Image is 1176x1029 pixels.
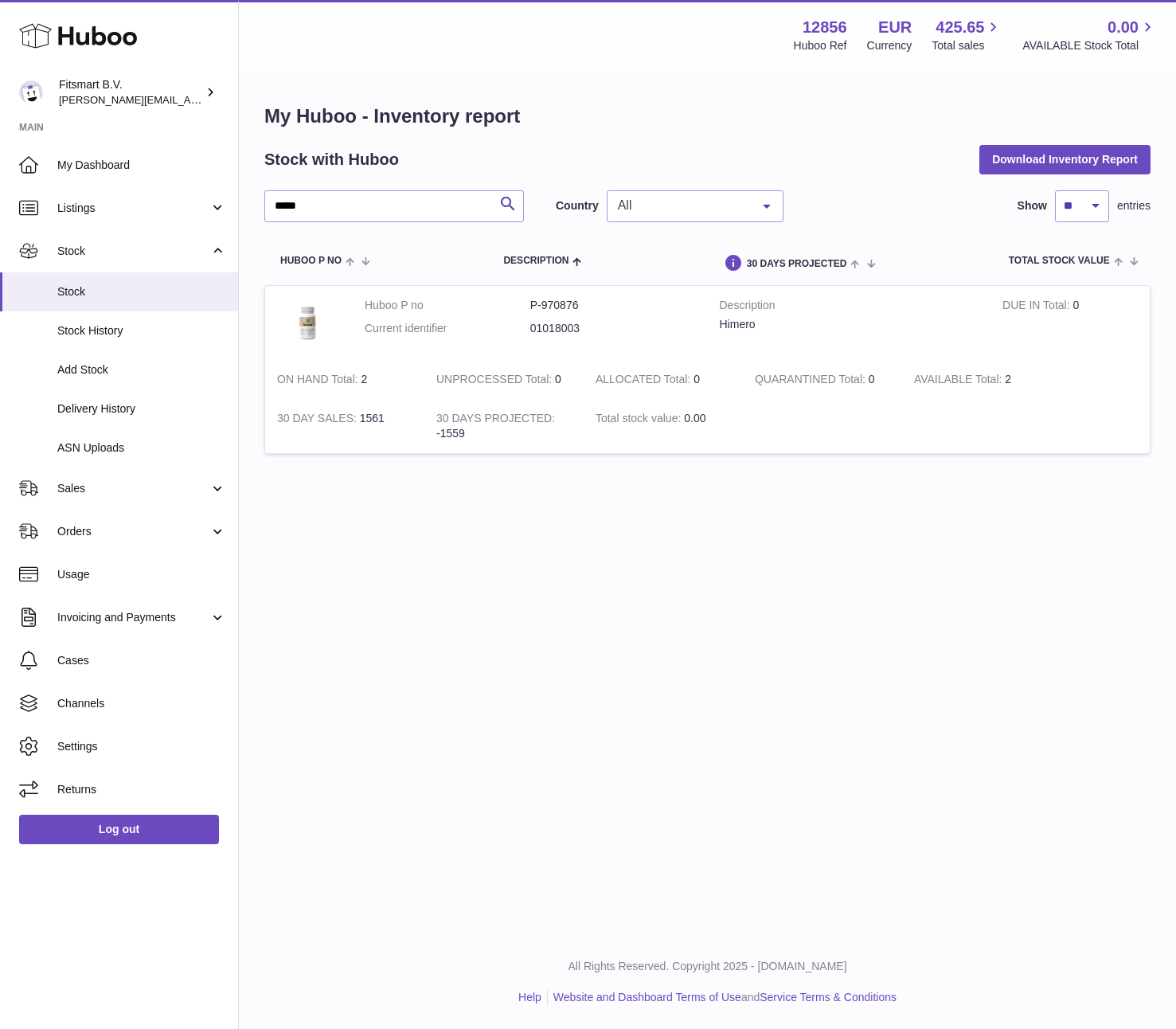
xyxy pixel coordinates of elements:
[932,38,1002,53] span: Total sales
[265,360,424,399] td: 2
[902,360,1061,399] td: 2
[1117,198,1151,213] span: entries
[57,610,209,625] span: Invoicing and Payments
[57,323,226,338] span: Stock History
[1009,256,1110,266] span: Total stock value
[57,653,226,668] span: Cases
[57,567,226,582] span: Usage
[424,360,584,399] td: 0
[265,399,424,453] td: 1561
[57,696,226,711] span: Channels
[803,17,847,38] strong: 12856
[59,77,202,108] div: Fitsmart B.V.
[867,38,912,53] div: Currency
[57,158,226,173] span: My Dashboard
[57,201,209,216] span: Listings
[979,145,1151,174] button: Download Inventory Report
[1018,198,1047,213] label: Show
[914,373,1005,389] strong: AVAILABLE Total
[794,38,847,53] div: Huboo Ref
[614,198,751,213] span: All
[530,298,696,313] dd: P-970876
[57,440,226,456] span: ASN Uploads
[57,739,226,754] span: Settings
[932,17,1002,53] a: 425.65 Total sales
[684,412,705,425] span: 0.00
[280,256,342,266] span: Huboo P no
[1022,17,1157,53] a: 0.00 AVAILABLE Stock Total
[19,80,43,104] img: jonathan@leaderoo.com
[518,991,541,1004] a: Help
[436,373,555,389] strong: UNPROCESSED Total
[277,373,361,389] strong: ON HAND Total
[1022,38,1157,53] span: AVAILABLE Stock Total
[990,286,1150,360] td: 0
[720,298,979,317] strong: Description
[59,93,319,106] span: [PERSON_NAME][EMAIL_ADDRESS][DOMAIN_NAME]
[365,321,530,336] dt: Current identifier
[57,401,226,417] span: Delivery History
[57,782,226,797] span: Returns
[596,412,684,428] strong: Total stock value
[57,362,226,378] span: Add Stock
[252,959,1163,974] p: All Rights Reserved. Copyright 2025 - [DOMAIN_NAME]
[57,284,226,299] span: Stock
[424,399,584,453] td: -1559
[936,17,984,38] span: 425.65
[548,990,897,1005] li: and
[264,149,399,170] h2: Stock with Huboo
[277,412,360,428] strong: 30 DAY SALES
[57,524,209,539] span: Orders
[760,991,897,1004] a: Service Terms & Conditions
[19,815,219,843] a: Log out
[755,373,869,389] strong: QUARANTINED Total
[869,373,875,385] span: 0
[596,373,693,389] strong: ALLOCATED Total
[530,321,696,336] dd: 01018003
[503,256,568,266] span: Description
[277,298,341,345] img: product image
[584,360,743,399] td: 0
[747,259,847,269] span: 30 DAYS PROJECTED
[57,481,209,496] span: Sales
[1108,17,1139,38] span: 0.00
[720,317,979,332] div: Himero
[57,244,209,259] span: Stock
[556,198,599,213] label: Country
[365,298,530,313] dt: Huboo P no
[1002,299,1072,315] strong: DUE IN Total
[878,17,912,38] strong: EUR
[553,991,741,1004] a: Website and Dashboard Terms of Use
[436,412,555,428] strong: 30 DAYS PROJECTED
[264,104,1151,129] h1: My Huboo - Inventory report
